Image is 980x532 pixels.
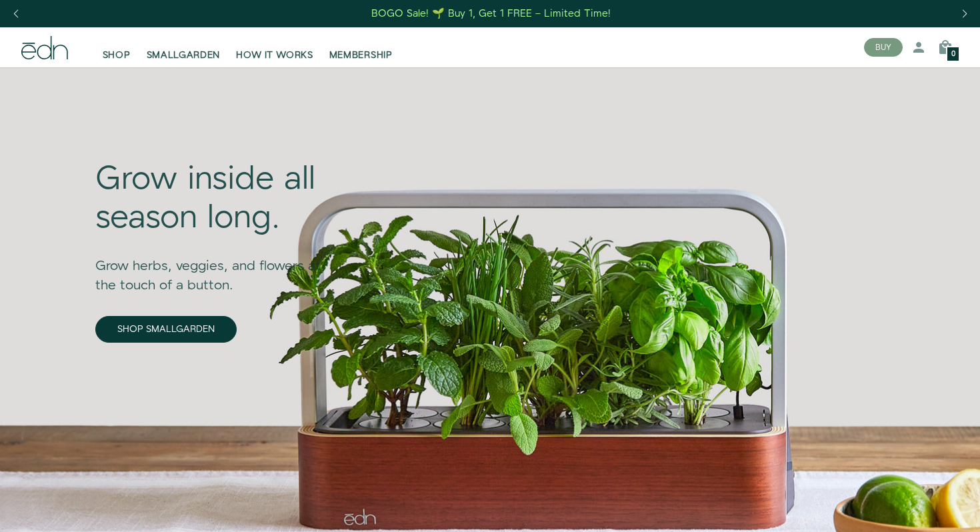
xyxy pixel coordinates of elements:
span: SMALLGARDEN [147,49,221,62]
a: SMALLGARDEN [139,33,229,62]
a: SHOP [95,33,139,62]
a: HOW IT WORKS [228,33,321,62]
span: SHOP [103,49,131,62]
div: Grow inside all season long. [95,161,341,237]
a: MEMBERSHIP [321,33,401,62]
div: BOGO Sale! 🌱 Buy 1, Get 1 FREE – Limited Time! [371,7,611,21]
a: BOGO Sale! 🌱 Buy 1, Get 1 FREE – Limited Time! [371,3,613,24]
span: 0 [951,51,955,58]
div: Grow herbs, veggies, and flowers at the touch of a button. [95,238,341,295]
span: MEMBERSHIP [329,49,393,62]
span: HOW IT WORKS [236,49,313,62]
button: BUY [864,38,903,57]
a: SHOP SMALLGARDEN [95,316,237,343]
